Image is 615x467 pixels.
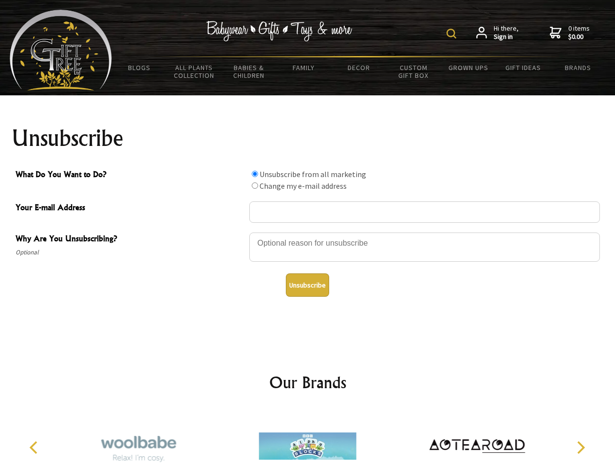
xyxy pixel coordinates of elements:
[441,57,496,78] a: Grown Ups
[277,57,332,78] a: Family
[16,247,244,258] span: Optional
[252,182,258,189] input: What Do You Want to Do?
[260,169,366,179] label: Unsubscribe from all marketing
[206,21,353,41] img: Babywear - Gifts - Toys & more
[550,24,590,41] a: 0 items$0.00
[286,273,329,297] button: Unsubscribe
[249,233,600,262] textarea: Why Are You Unsubscribing?
[447,29,456,38] img: product search
[167,57,222,86] a: All Plants Collection
[112,57,167,78] a: BLOGS
[24,437,46,458] button: Previous
[260,181,347,191] label: Change my e-mail address
[222,57,277,86] a: Babies & Children
[16,201,244,216] span: Your E-mail Address
[386,57,441,86] a: Custom Gift Box
[494,33,519,41] strong: Sign in
[19,371,596,394] h2: Our Brands
[568,24,590,41] span: 0 items
[10,10,112,90] img: Babyware - Gifts - Toys and more...
[16,168,244,182] span: What Do You Want to Do?
[568,33,590,41] strong: $0.00
[551,57,606,78] a: Brands
[249,201,600,223] input: Your E-mail Address
[494,24,519,41] span: Hi there,
[12,126,604,150] h1: Unsubscribe
[476,24,519,41] a: Hi there,Sign in
[252,171,258,177] input: What Do You Want to Do?
[496,57,551,78] a: Gift Ideas
[331,57,386,78] a: Decor
[570,437,591,458] button: Next
[16,233,244,247] span: Why Are You Unsubscribing?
